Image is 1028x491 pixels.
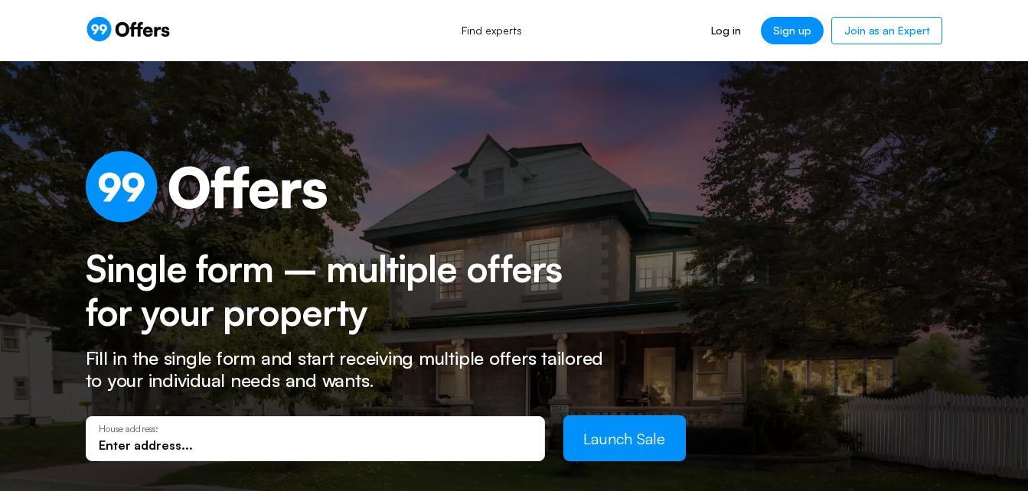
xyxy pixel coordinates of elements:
[761,17,824,44] a: Sign up
[563,415,686,461] button: Launch Sale
[86,247,595,335] h2: Single form – multiple offers for your property
[445,14,539,47] a: Find experts
[583,429,665,448] span: Launch Sale
[99,424,532,434] p: House address:
[99,437,532,454] input: Enter address...
[86,347,622,392] p: Fill in the single form and start receiving multiple offers tailored to your individual needs and...
[699,17,753,44] a: Log in
[831,17,942,44] a: Join as an Expert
